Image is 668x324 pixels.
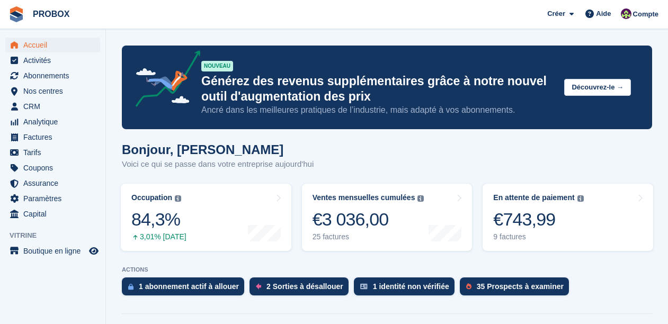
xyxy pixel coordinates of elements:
[5,244,100,258] a: menu
[5,191,100,206] a: menu
[128,283,133,290] img: active_subscription_to_allocate_icon-d502201f5373d7db506a760aba3b589e785aa758c864c3986d89f69b8ff3...
[121,184,291,251] a: Occupation 84,3% 3,01% [DATE]
[122,266,652,273] p: ACTIONS
[250,277,354,301] a: 2 Sorties à désallouer
[23,38,87,52] span: Accueil
[5,206,100,221] a: menu
[23,145,87,160] span: Tarifs
[23,114,87,129] span: Analytique
[131,193,172,202] div: Occupation
[577,195,584,202] img: icon-info-grey-7440780725fd019a000dd9b08b2336e03edf1995a4989e88bcd33f0948082b44.svg
[201,61,233,71] div: NOUVEAU
[122,158,314,170] p: Voici ce qui se passe dans votre entreprise aujourd'hui
[483,184,653,251] a: En attente de paiement €743,99 9 factures
[564,79,631,96] button: Découvrez-le →
[139,282,239,291] div: 1 abonnement actif à allouer
[5,145,100,160] a: menu
[131,209,186,230] div: 84,3%
[596,8,611,19] span: Aide
[23,191,87,206] span: Paramètres
[313,232,424,241] div: 25 factures
[417,195,424,202] img: icon-info-grey-7440780725fd019a000dd9b08b2336e03edf1995a4989e88bcd33f0948082b44.svg
[23,68,87,83] span: Abonnements
[201,104,556,116] p: Ancré dans les meilleures pratiques de l’industrie, mais adapté à vos abonnements.
[477,282,564,291] div: 35 Prospects à examiner
[87,245,100,257] a: Boutique d'aperçu
[8,6,24,22] img: stora-icon-8386f47178a22dfd0bd8f6a31ec36ba5ce8667c1dd55bd0f319d3a0aa187defe.svg
[5,84,100,98] a: menu
[23,84,87,98] span: Nos centres
[256,283,261,290] img: move_outs_to_deallocate_icon-f764333ba52eb49d3ac5e1228854f67142a1ed5810a6f6cc68b1a99e826820c5.svg
[460,277,574,301] a: 35 Prospects à examiner
[127,50,201,111] img: price-adjustments-announcement-icon-8257ccfd72463d97f412b2fc003d46551f7dbcb40ab6d574587a9cd5c0d94...
[633,9,658,20] span: Compte
[23,99,87,114] span: CRM
[5,38,100,52] a: menu
[5,176,100,191] a: menu
[23,130,87,145] span: Factures
[547,8,565,19] span: Créer
[360,283,368,290] img: verify_identity-adf6edd0f0f0b5bbfe63781bf79b02c33cf7c696d77639b501bdc392416b5a36.svg
[302,184,473,251] a: Ventes mensuelles cumulées €3 036,00 25 factures
[201,74,556,104] p: Générez des revenus supplémentaires grâce à notre nouvel outil d'augmentation des prix
[29,5,74,23] a: PROBOX
[5,130,100,145] a: menu
[373,282,449,291] div: 1 identité non vérifiée
[354,277,460,301] a: 1 identité non vérifiée
[266,282,343,291] div: 2 Sorties à désallouer
[122,142,314,157] h1: Bonjour, [PERSON_NAME]
[5,68,100,83] a: menu
[23,206,87,221] span: Capital
[5,99,100,114] a: menu
[122,277,250,301] a: 1 abonnement actif à allouer
[10,230,105,241] span: Vitrine
[466,283,471,290] img: prospect-51fa495bee0391a8d652442698ab0144808aea92771e9ea1ae160a38d050c398.svg
[621,8,631,19] img: Jackson Collins
[493,232,583,241] div: 9 factures
[175,195,181,202] img: icon-info-grey-7440780725fd019a000dd9b08b2336e03edf1995a4989e88bcd33f0948082b44.svg
[313,193,415,202] div: Ventes mensuelles cumulées
[131,232,186,241] div: 3,01% [DATE]
[23,176,87,191] span: Assurance
[5,160,100,175] a: menu
[23,53,87,68] span: Activités
[493,209,583,230] div: €743,99
[493,193,574,202] div: En attente de paiement
[23,244,87,258] span: Boutique en ligne
[23,160,87,175] span: Coupons
[313,209,424,230] div: €3 036,00
[5,114,100,129] a: menu
[5,53,100,68] a: menu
